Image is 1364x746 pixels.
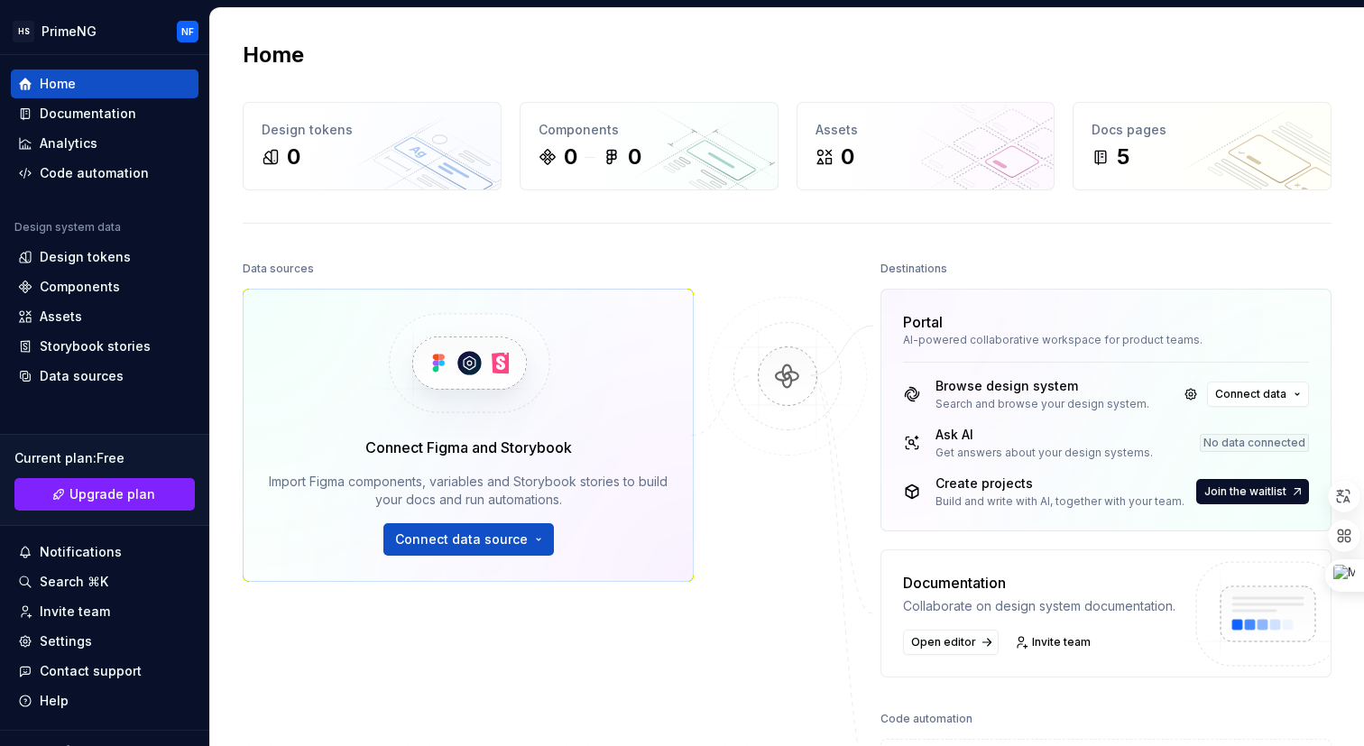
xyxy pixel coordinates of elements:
a: Open editor [903,630,999,655]
div: NF [181,24,194,39]
a: Design tokens [11,243,198,272]
span: Connect data [1215,387,1286,401]
div: Build and write with AI, together with your team. [935,494,1184,509]
span: Invite team [1032,635,1091,649]
span: Connect data source [395,530,528,548]
div: Import Figma components, variables and Storybook stories to build your docs and run automations. [269,473,668,509]
a: Components [11,272,198,301]
div: Invite team [40,603,110,621]
div: Current plan : Free [14,449,195,467]
a: Code automation [11,159,198,188]
div: Components [40,278,120,296]
button: HSPrimeNGNF [4,12,206,51]
div: 0 [628,143,641,171]
div: Documentation [40,105,136,123]
button: Connect data [1207,382,1309,407]
button: Connect data source [383,523,554,556]
div: HS [13,21,34,42]
button: Join the waitlist [1196,479,1309,504]
a: Invite team [1009,630,1099,655]
a: Components00 [520,102,779,190]
div: Notifications [40,543,122,561]
button: Notifications [11,538,198,566]
a: Docs pages5 [1073,102,1332,190]
div: No data connected [1200,434,1309,452]
div: Help [40,692,69,710]
div: Collaborate on design system documentation. [903,597,1175,615]
div: Design tokens [40,248,131,266]
div: Data sources [243,256,314,281]
button: Contact support [11,657,198,686]
div: Contact support [40,662,142,680]
div: Components [539,121,760,139]
div: 0 [564,143,577,171]
a: Invite team [11,597,198,626]
div: Search ⌘K [40,573,108,591]
div: Portal [903,311,943,333]
div: Data sources [40,367,124,385]
div: Get answers about your design systems. [935,446,1153,460]
button: Help [11,686,198,715]
a: Home [11,69,198,98]
div: 0 [841,143,854,171]
div: Assets [816,121,1037,139]
div: Destinations [880,256,947,281]
div: Code automation [880,706,972,732]
div: Analytics [40,134,97,152]
div: Assets [40,308,82,326]
div: 0 [287,143,300,171]
button: Upgrade plan [14,478,195,511]
button: Search ⌘K [11,567,198,596]
div: Ask AI [935,426,1153,444]
div: Documentation [903,572,1175,594]
span: Open editor [911,635,976,649]
a: Assets [11,302,198,331]
div: Settings [40,632,92,650]
a: Data sources [11,362,198,391]
div: Storybook stories [40,337,151,355]
div: Design tokens [262,121,483,139]
div: Design system data [14,220,121,235]
div: Create projects [935,474,1184,493]
div: Browse design system [935,377,1149,395]
div: Home [40,75,76,93]
span: Upgrade plan [69,485,155,503]
div: Connect Figma and Storybook [365,437,572,458]
a: Settings [11,627,198,656]
div: Search and browse your design system. [935,397,1149,411]
div: 5 [1117,143,1129,171]
a: Documentation [11,99,198,128]
span: Join the waitlist [1204,484,1286,499]
div: AI-powered collaborative workspace for product teams. [903,333,1309,347]
a: Assets0 [797,102,1055,190]
a: Analytics [11,129,198,158]
div: Docs pages [1092,121,1313,139]
div: PrimeNG [41,23,97,41]
a: Design tokens0 [243,102,502,190]
div: Code automation [40,164,149,182]
h2: Home [243,41,304,69]
a: Storybook stories [11,332,198,361]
